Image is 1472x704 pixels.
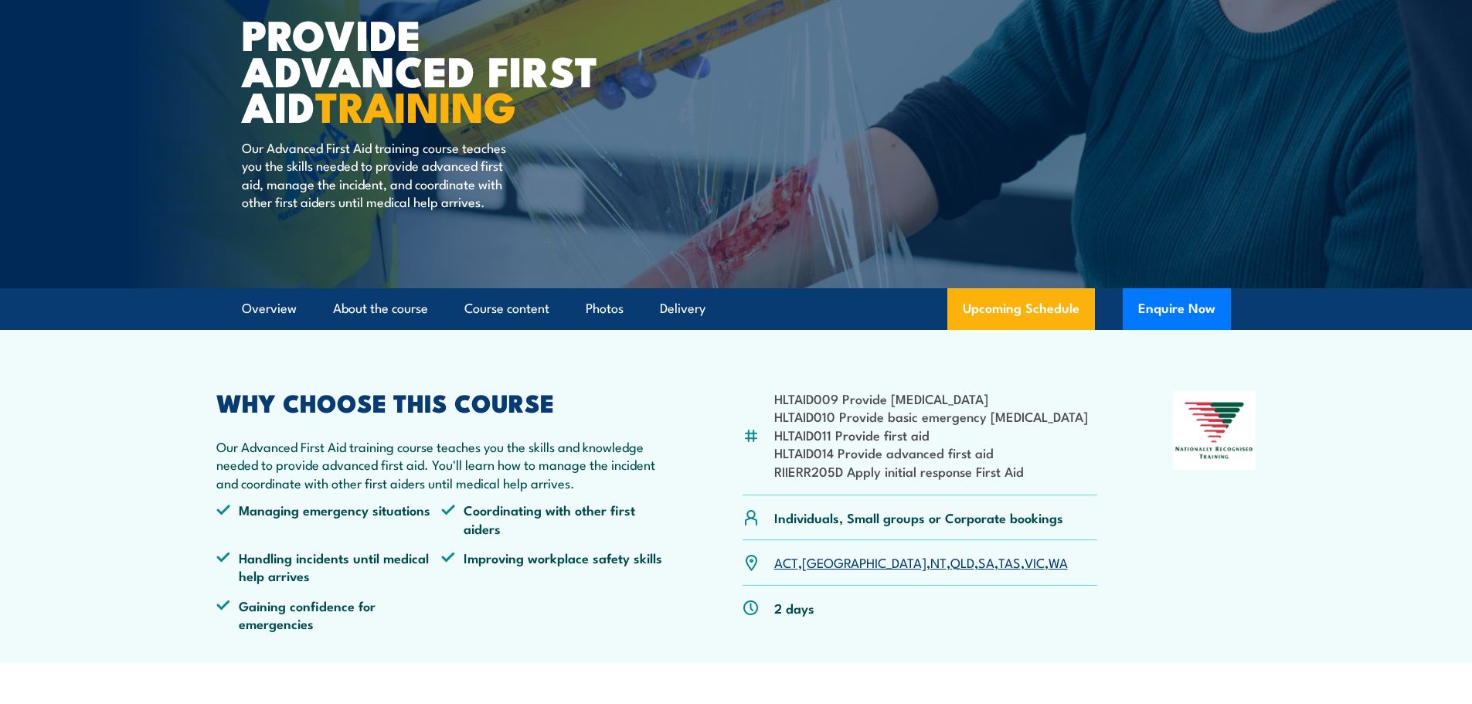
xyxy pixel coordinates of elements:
[774,462,1088,480] li: RIIERR205D Apply initial response First Aid
[774,407,1088,425] li: HLTAID010 Provide basic emergency [MEDICAL_DATA]
[216,549,442,585] li: Handling incidents until medical help arrives
[216,597,442,633] li: Gaining confidence for emergencies
[441,501,667,537] li: Coordinating with other first aiders
[774,553,1068,571] p: , , , , , , ,
[216,391,668,413] h2: WHY CHOOSE THIS COURSE
[774,389,1088,407] li: HLTAID009 Provide [MEDICAL_DATA]
[242,15,624,124] h1: Provide Advanced First Aid
[774,426,1088,444] li: HLTAID011 Provide first aid
[774,599,814,617] p: 2 days
[660,288,705,329] a: Delivery
[947,288,1095,330] a: Upcoming Schedule
[1173,391,1256,470] img: Nationally Recognised Training logo.
[242,138,524,211] p: Our Advanced First Aid training course teaches you the skills needed to provide advanced first ai...
[216,437,668,491] p: Our Advanced First Aid training course teaches you the skills and knowledge needed to provide adv...
[464,288,549,329] a: Course content
[930,553,947,571] a: NT
[950,553,974,571] a: QLD
[242,288,297,329] a: Overview
[998,553,1021,571] a: TAS
[802,553,926,571] a: [GEOGRAPHIC_DATA]
[216,501,442,537] li: Managing emergency situations
[1123,288,1231,330] button: Enquire Now
[774,508,1063,526] p: Individuals, Small groups or Corporate bookings
[586,288,624,329] a: Photos
[333,288,428,329] a: About the course
[441,549,667,585] li: Improving workplace safety skills
[315,73,516,137] strong: TRAINING
[978,553,994,571] a: SA
[774,444,1088,461] li: HLTAID014 Provide advanced first aid
[1049,553,1068,571] a: WA
[774,553,798,571] a: ACT
[1025,553,1045,571] a: VIC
